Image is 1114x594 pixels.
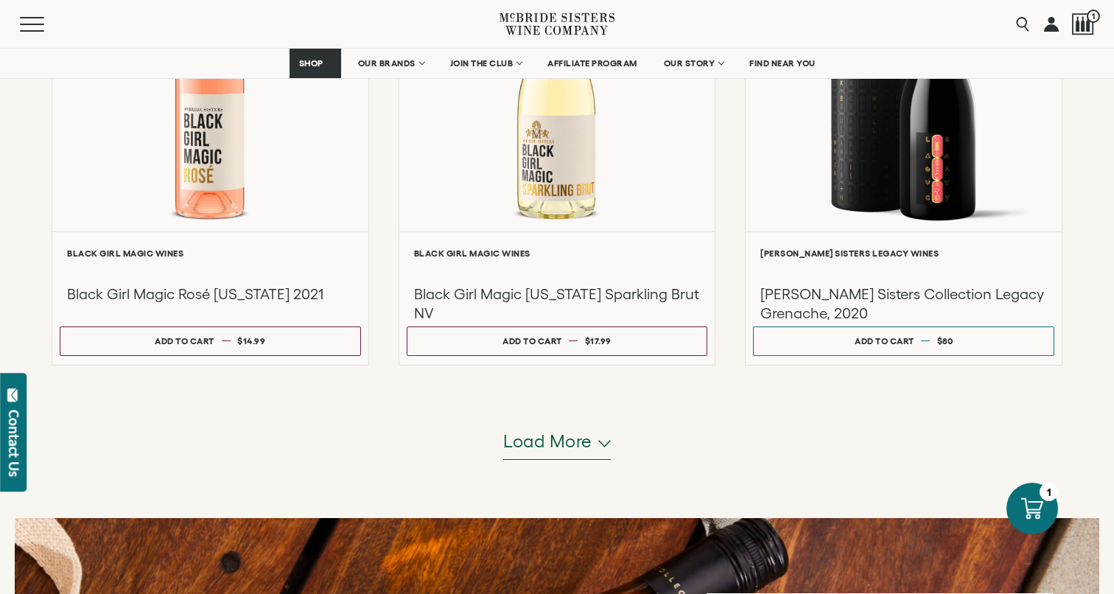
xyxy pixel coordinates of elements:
[414,248,701,258] h6: Black Girl Magic Wines
[358,58,416,69] span: OUR BRANDS
[654,49,733,78] a: OUR STORY
[60,326,361,356] button: Add to cart $14.99
[760,248,1047,258] h6: [PERSON_NAME] Sisters Legacy Wines
[937,336,953,346] span: $80
[450,58,514,69] span: JOIN THE CLUB
[503,424,611,460] button: Load more
[664,58,715,69] span: OUR STORY
[290,49,341,78] a: SHOP
[753,326,1054,356] button: Add to cart $80
[585,336,612,346] span: $17.99
[7,410,21,477] div: Contact Us
[740,49,825,78] a: FIND NEAR YOU
[237,336,265,346] span: $14.99
[503,429,592,454] span: Load more
[760,284,1047,323] h3: [PERSON_NAME] Sisters Collection Legacy Grenache, 2020
[407,326,708,356] button: Add to cart $17.99
[67,248,354,258] h6: Black Girl Magic Wines
[749,58,816,69] span: FIND NEAR YOU
[155,330,214,352] div: Add to cart
[502,330,562,352] div: Add to cart
[414,284,701,323] h3: Black Girl Magic [US_STATE] Sparkling Brut NV
[1087,10,1100,23] span: 1
[855,330,914,352] div: Add to cart
[299,58,324,69] span: SHOP
[441,49,531,78] a: JOIN THE CLUB
[67,284,354,304] h3: Black Girl Magic Rosé [US_STATE] 2021
[547,58,637,69] span: AFFILIATE PROGRAM
[348,49,433,78] a: OUR BRANDS
[20,17,73,32] button: Mobile Menu Trigger
[538,49,647,78] a: AFFILIATE PROGRAM
[1040,483,1058,501] div: 1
